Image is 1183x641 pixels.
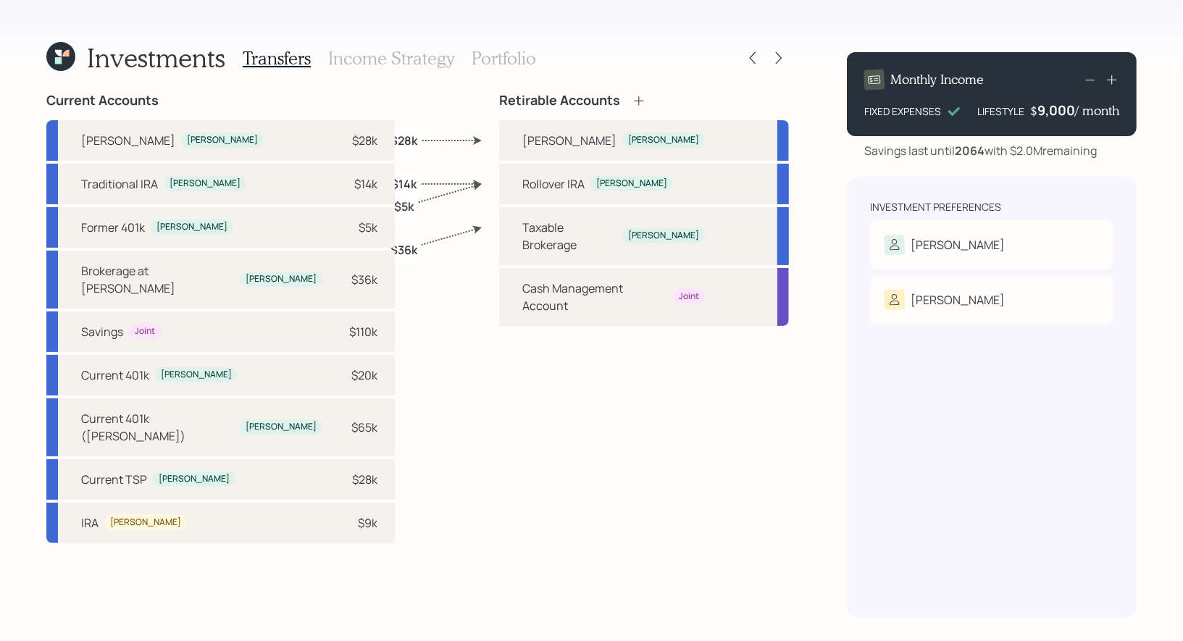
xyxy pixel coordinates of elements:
h4: Current Accounts [46,93,159,109]
div: [PERSON_NAME] [628,230,699,242]
div: $36k [351,271,377,288]
div: 9,000 [1037,101,1075,119]
label: $28k [390,132,417,148]
div: [PERSON_NAME] [187,134,258,146]
div: $110k [349,323,377,340]
div: Current 401k ([PERSON_NAME]) [81,410,234,445]
div: $5k [359,219,377,236]
div: [PERSON_NAME] [246,421,317,433]
div: FIXED EXPENSES [864,104,941,119]
div: $28k [352,471,377,488]
div: Cash Management Account [522,280,667,314]
div: Joint [135,325,155,338]
div: Savings [81,323,123,340]
div: $9k [358,514,377,532]
div: [PERSON_NAME] [81,132,175,149]
h4: $ [1030,103,1037,119]
div: $14k [354,175,377,193]
div: [PERSON_NAME] [911,291,1005,309]
div: [PERSON_NAME] [911,236,1005,254]
div: $28k [352,132,377,149]
div: Traditional IRA [81,175,158,193]
div: [PERSON_NAME] [628,134,699,146]
h4: Monthly Income [890,72,984,88]
div: [PERSON_NAME] [156,221,227,233]
div: $20k [351,366,377,384]
div: [PERSON_NAME] [170,177,241,190]
div: Taxable Brokerage [522,219,616,254]
label: $5k [394,198,414,214]
div: Current 401k [81,366,149,384]
h3: Income Strategy [328,48,454,69]
div: [PERSON_NAME] [159,473,230,485]
label: $14k [391,175,417,191]
div: Joint [679,290,699,303]
div: LIFESTYLE [977,104,1024,119]
h1: Investments [87,42,225,73]
h4: Retirable Accounts [499,93,620,109]
div: Former 401k [81,219,145,236]
h3: Portfolio [472,48,536,69]
div: [PERSON_NAME] [246,273,317,285]
div: [PERSON_NAME] [596,177,667,190]
div: Current TSP [81,471,147,488]
b: 2064 [955,143,985,159]
div: [PERSON_NAME] [110,516,181,529]
label: $36k [390,242,417,258]
div: Rollover IRA [522,175,585,193]
div: Brokerage at [PERSON_NAME] [81,262,234,297]
div: Savings last until with $2.0M remaining [864,142,1097,159]
div: Investment Preferences [870,200,1001,214]
div: $65k [351,419,377,436]
div: IRA [81,514,99,532]
h4: / month [1075,103,1119,119]
div: [PERSON_NAME] [161,369,232,381]
div: [PERSON_NAME] [522,132,616,149]
h3: Transfers [243,48,311,69]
